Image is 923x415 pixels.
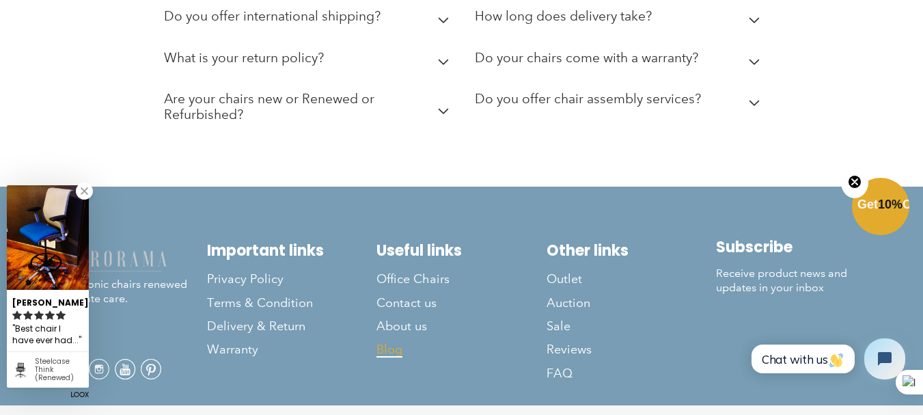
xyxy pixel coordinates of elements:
[475,40,765,82] summary: Do your chairs come with a warranty?
[7,185,89,290] img: Agnes J. review of Steelcase Think (Renewed)
[547,295,590,311] span: Auction
[164,8,381,24] h2: Do you offer international shipping?
[376,271,450,287] span: Office Chairs
[34,310,44,320] svg: rating icon full
[376,295,437,311] span: Contact us
[376,267,547,291] a: Office Chairs
[37,248,174,272] img: chairorama
[207,342,258,358] span: Warranty
[547,291,717,314] a: Auction
[547,271,582,287] span: Outlet
[207,291,377,314] a: Terms & Condition
[207,241,377,260] h2: Important links
[164,40,454,82] summary: What is your return policy?
[207,338,377,361] a: Warranty
[56,310,66,320] svg: rating icon full
[164,91,454,122] h2: Are your chairs new or Renewed or Refurbished?
[475,8,652,24] h2: How long does delivery take?
[547,319,570,334] span: Sale
[736,327,917,391] iframe: Tidio Chat
[376,291,547,314] a: Contact us
[716,267,886,295] p: Receive product news and updates in your inbox
[164,50,324,66] h2: What is your return policy?
[37,248,207,306] p: Modern iconic chairs renewed with ultimate care.
[857,198,920,211] span: Get Off
[12,321,83,348] div: Best chair I have ever had...
[207,314,377,338] a: Delivery & Return
[841,167,868,198] button: Close teaser
[45,310,55,320] svg: rating icon full
[475,50,698,66] h2: Do your chairs come with a warranty?
[376,319,427,334] span: About us
[164,81,454,139] summary: Are your chairs new or Renewed or Refurbished?
[207,295,313,311] span: Terms & Condition
[547,314,717,338] a: Sale
[547,267,717,291] a: Outlet
[547,241,717,260] h2: Other links
[878,198,903,211] span: 10%
[547,342,592,358] span: Reviews
[207,267,377,291] a: Privacy Policy
[547,362,717,385] a: FAQ
[716,238,886,256] h2: Subscribe
[547,338,717,361] a: Reviews
[23,310,33,320] svg: rating icon full
[376,314,547,338] a: About us
[12,292,83,309] div: [PERSON_NAME]
[207,319,305,334] span: Delivery & Return
[376,342,402,358] span: Blog
[376,338,547,361] a: Blog
[37,334,207,350] h4: Folow us
[547,366,573,381] span: FAQ
[12,310,22,320] svg: rating icon full
[35,358,83,382] div: Steelcase Think (Renewed)
[207,271,284,287] span: Privacy Policy
[475,91,701,107] h2: Do you offer chair assembly services?
[852,179,909,237] div: Get10%OffClose teaser
[475,81,765,123] summary: Do you offer chair assembly services?
[376,241,547,260] h2: Useful links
